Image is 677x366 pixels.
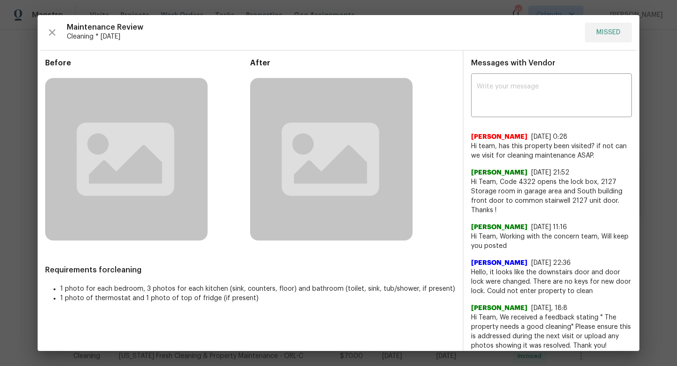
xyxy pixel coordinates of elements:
[67,23,577,32] span: Maintenance Review
[471,142,632,160] span: Hi team, has this property been visited? if not can we visit for cleaning maintenance ASAP.
[531,260,571,266] span: [DATE] 22:36
[67,32,577,41] span: Cleaning * [DATE]
[531,134,567,140] span: [DATE] 0:28
[60,294,455,303] li: 1 photo of thermostat and 1 photo of top of fridge (if present)
[471,59,555,67] span: Messages with Vendor
[471,303,527,313] span: [PERSON_NAME]
[531,169,569,176] span: [DATE] 21:52
[250,58,455,68] span: After
[471,232,632,251] span: Hi Team, Working with the concern team, Will keep you posted
[471,223,527,232] span: [PERSON_NAME]
[531,305,567,311] span: [DATE], 18:8
[531,224,567,231] span: [DATE] 11:16
[471,177,632,215] span: Hi Team, Code 4322 opens the lock box, 2127 Storage room in garage area and South building front ...
[471,313,632,350] span: Hi Team, We received a feedback stating " The property needs a good cleaning" Please ensure this ...
[471,268,632,296] span: Hello, it looks like the downstairs door and door lock were changed. There are no keys for new do...
[60,284,455,294] li: 1 photo for each bedroom, 3 photos for each kitchen (sink, counters, floor) and bathroom (toilet,...
[471,132,527,142] span: [PERSON_NAME]
[45,265,455,275] span: Requirements for cleaning
[471,258,527,268] span: [PERSON_NAME]
[471,168,527,177] span: [PERSON_NAME]
[45,58,250,68] span: Before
